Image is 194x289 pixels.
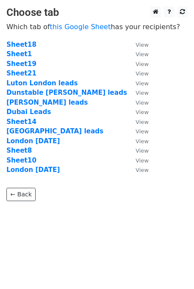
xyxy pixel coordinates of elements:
a: London [DATE] [6,166,60,174]
small: View [136,90,149,96]
a: Sheet21 [6,69,36,77]
a: View [127,118,149,126]
a: ← Back [6,188,36,201]
small: View [136,167,149,173]
a: View [127,99,149,106]
small: View [136,109,149,115]
p: Which tab of has your recipients? [6,22,188,31]
a: Sheet14 [6,118,36,126]
a: Sheet18 [6,41,36,48]
a: Sheet1 [6,50,32,58]
small: View [136,148,149,154]
small: View [136,70,149,77]
a: Sheet19 [6,60,36,68]
a: View [127,166,149,174]
small: View [136,138,149,144]
small: View [136,42,149,48]
a: this Google Sheet [50,23,111,31]
small: View [136,61,149,67]
a: Dunstable [PERSON_NAME] leads [6,89,127,96]
small: View [136,80,149,87]
a: View [127,41,149,48]
a: View [127,108,149,116]
a: View [127,50,149,58]
a: View [127,137,149,145]
h3: Choose tab [6,6,188,19]
a: [GEOGRAPHIC_DATA] leads [6,127,103,135]
a: View [127,127,149,135]
a: Sheet10 [6,157,36,164]
a: [PERSON_NAME] leads [6,99,88,106]
a: Dubai Leads [6,108,51,116]
a: View [127,60,149,68]
a: View [127,157,149,164]
small: View [136,51,149,57]
small: View [136,119,149,125]
a: View [127,89,149,96]
a: View [127,147,149,154]
a: Sheet8 [6,147,32,154]
a: View [127,79,149,87]
a: View [127,69,149,77]
small: View [136,128,149,135]
a: Luton London leads [6,79,78,87]
small: View [136,99,149,106]
a: London [DATE] [6,137,60,145]
small: View [136,157,149,164]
